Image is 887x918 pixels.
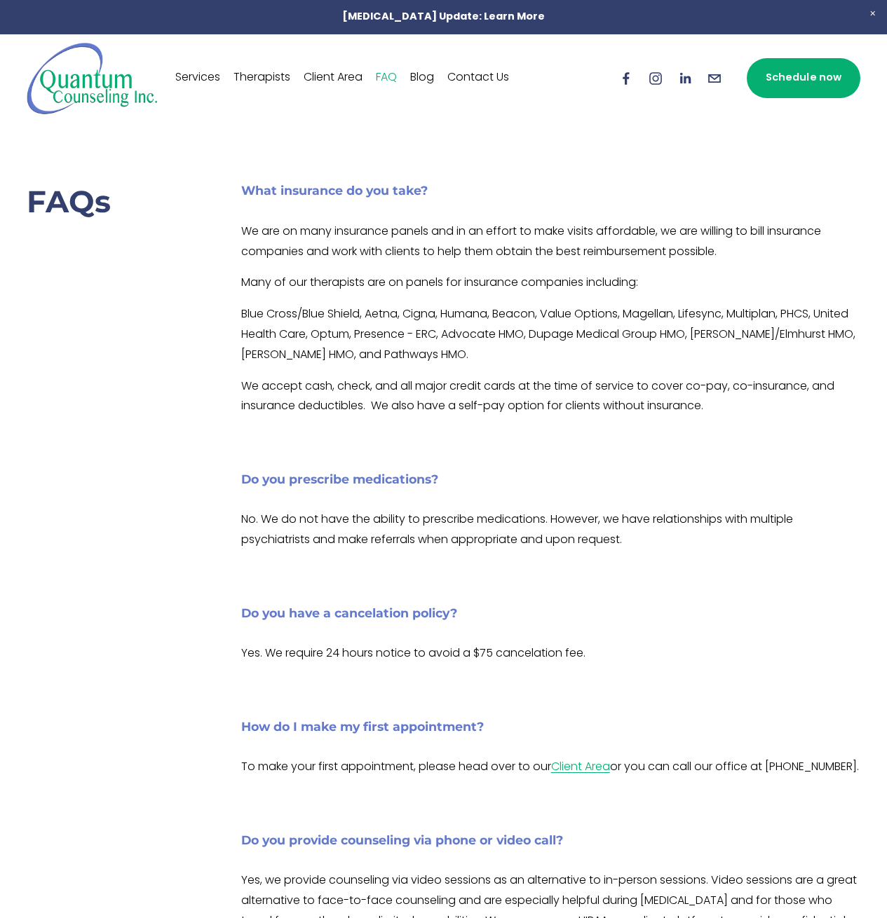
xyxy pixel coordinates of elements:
[241,377,860,418] p: We accept cash, check, and all major credit cards at the time of service to cover co-pay, co-insu...
[241,222,860,263] p: We are on many insurance panels and in an effort to make visits affordable, we are willing to bil...
[27,41,158,115] img: Quantum Counseling Inc. | Change starts here.
[241,273,860,294] p: Many of our therapists are on panels for insurance companies including:
[747,58,860,98] a: Schedule now
[618,71,634,86] a: Facebook
[648,71,663,86] a: Instagram
[27,182,217,221] h2: FAQs
[241,510,860,551] p: No. We do not have the ability to prescribe medications. However, we have relationships with mult...
[241,471,860,488] h4: Do you prescribe medications?
[447,67,509,90] a: Contact Us
[241,305,860,365] p: Blue Cross/Blue Shield, Aetna, Cigna, Humana, Beacon, Value Options, Magellan, Lifesync, Multipla...
[241,758,860,778] p: To make your first appointment, please head over to our or you can call our office at [PHONE_NUMB...
[241,644,860,664] p: Yes. We require 24 hours notice to avoid a $75 cancelation fee.
[241,182,860,199] h4: What insurance do you take?
[233,67,290,90] a: Therapists
[304,67,363,90] a: Client Area
[707,71,722,86] a: info@quantumcounselinginc.com
[551,758,610,776] a: Client Area
[241,832,860,849] h4: Do you provide counseling via phone or video call?
[410,67,434,90] a: Blog
[241,605,860,622] h4: Do you have a cancelation policy?
[376,67,397,90] a: FAQ
[175,67,220,90] a: Services
[677,71,693,86] a: LinkedIn
[241,718,860,735] h4: How do I make my first appointment?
